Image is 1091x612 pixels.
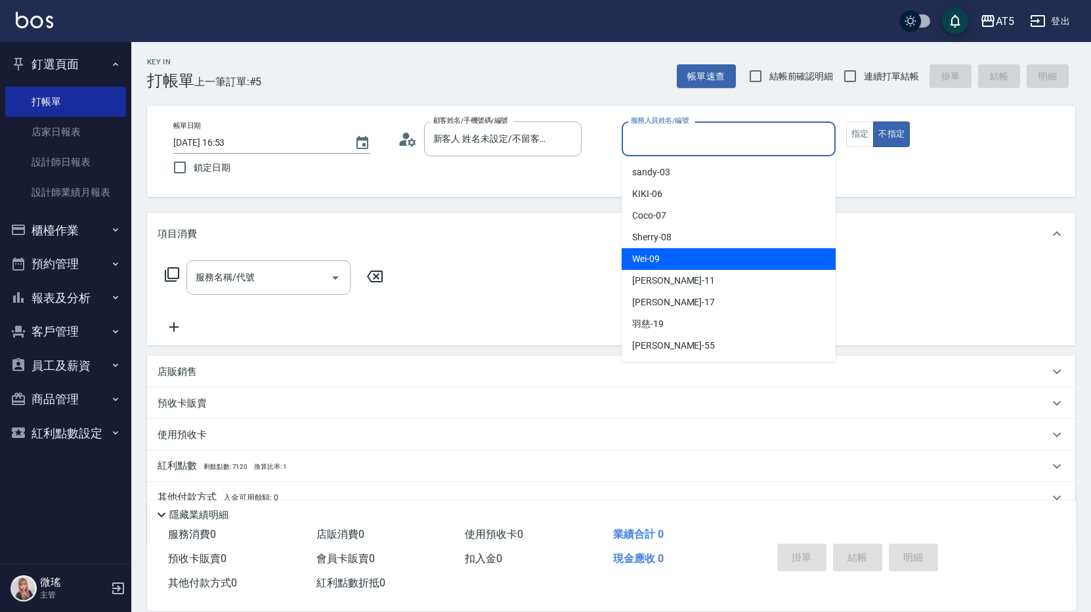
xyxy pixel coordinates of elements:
span: 入金可用餘額: 0 [223,493,279,502]
span: 連續打單結帳 [864,70,919,83]
button: Open [325,267,346,288]
span: 現金應收 0 [613,552,664,565]
p: 隱藏業績明細 [169,508,228,522]
button: save [942,8,968,34]
p: 預收卡販賣 [158,397,207,410]
p: 使用預收卡 [158,428,207,442]
span: [PERSON_NAME] -55 [632,339,715,353]
p: 其他付款方式 [158,491,278,505]
span: 店販消費 0 [316,528,364,540]
span: [PERSON_NAME] -17 [632,295,715,309]
a: 店家日報表 [5,117,126,147]
label: 顧客姓名/手機號碼/編號 [433,116,508,125]
p: 店販銷售 [158,365,197,379]
span: sandy -03 [632,165,670,179]
span: 鎖定日期 [194,161,230,175]
button: AT5 [975,8,1019,35]
button: 登出 [1025,9,1075,33]
p: 紅利點數 [158,459,287,473]
button: 報表及分析 [5,281,126,315]
span: 換算比率: 1 [254,463,287,470]
div: 店販銷售 [147,356,1075,387]
a: 設計師日報表 [5,147,126,177]
label: 帳單日期 [173,121,201,131]
label: 服務人員姓名/編號 [631,116,689,125]
div: 項目消費 [147,213,1075,255]
span: 使用預收卡 0 [465,528,523,540]
div: 紅利點數剩餘點數: 7120換算比率: 1 [147,450,1075,482]
h2: Key In [147,58,194,66]
button: 紅利點數設定 [5,416,126,450]
button: 櫃檯作業 [5,213,126,248]
button: 預約管理 [5,247,126,281]
h3: 打帳單 [147,72,194,90]
button: 不指定 [873,121,910,147]
div: 預收卡販賣 [147,387,1075,419]
span: 扣入金 0 [465,552,502,565]
span: 結帳前確認明細 [769,70,834,83]
div: AT5 [996,13,1014,30]
div: 使用預收卡 [147,419,1075,450]
button: 釘選頁面 [5,47,126,81]
span: Sherry -08 [632,230,672,244]
button: 指定 [846,121,874,147]
button: 客戶管理 [5,315,126,349]
span: 上一筆訂單:#5 [194,74,262,90]
span: 紅利點數折抵 0 [316,577,385,589]
span: 業績合計 0 [613,528,664,540]
p: 主管 [40,589,107,601]
span: 羽慈 -19 [632,317,664,331]
span: 其他付款方式 0 [168,577,237,589]
img: Person [11,575,37,601]
button: 員工及薪資 [5,349,126,383]
span: 會員卡販賣 0 [316,552,375,565]
span: KIKI -06 [632,187,662,201]
button: Choose date, selected date is 2025-09-14 [347,127,378,159]
span: 剩餘點數: 7120 [203,463,248,470]
span: [PERSON_NAME] -11 [632,274,715,288]
input: YYYY/MM/DD hh:mm [173,132,341,154]
span: Wei -09 [632,252,660,266]
a: 設計師業績月報表 [5,177,126,208]
div: 其他付款方式入金可用餘額: 0 [147,482,1075,514]
span: 預收卡販賣 0 [168,552,226,565]
button: 帳單速查 [677,64,736,89]
p: 項目消費 [158,227,197,241]
button: 商品管理 [5,382,126,416]
span: 服務消費 0 [168,528,216,540]
span: Coco -07 [632,209,666,223]
a: 打帳單 [5,87,126,117]
h5: 微瑤 [40,576,107,589]
img: Logo [16,12,53,28]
